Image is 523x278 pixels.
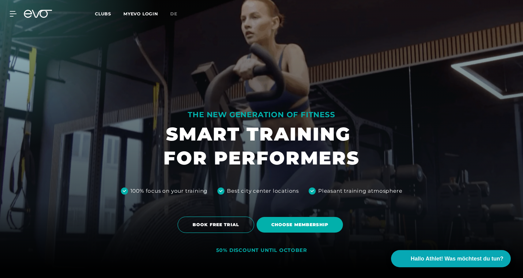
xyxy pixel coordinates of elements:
[130,187,208,195] div: 100% focus on your training
[391,250,511,267] button: Hallo Athlet! Was möchtest du tun?
[164,122,359,170] h1: SMART TRAINING FOR PERFORMERS
[193,222,239,228] span: BOOK FREE TRIAL
[271,222,328,228] span: Choose membership
[411,255,503,263] span: Hallo Athlet! Was möchtest du tun?
[95,11,123,17] a: Clubs
[170,10,185,17] a: de
[257,212,345,237] a: Choose membership
[178,212,257,237] a: BOOK FREE TRIAL
[318,187,402,195] div: Pleasant training atmosphere
[95,11,111,17] span: Clubs
[227,187,299,195] div: Best city center locations
[123,11,158,17] a: MYEVO LOGIN
[216,247,307,254] div: 50% DISCOUNT UNTIL OCTOBER
[164,110,359,120] div: THE NEW GENERATION OF FITNESS
[170,11,177,17] span: de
